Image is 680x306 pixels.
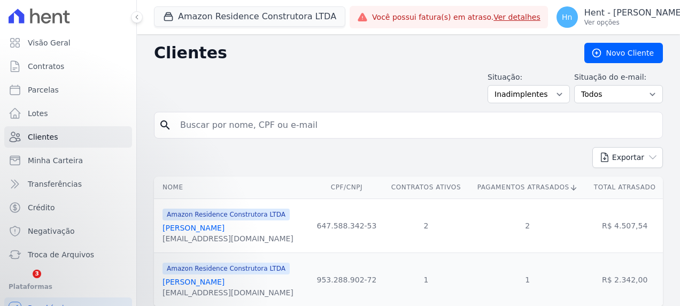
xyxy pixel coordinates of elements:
td: 2 [468,198,586,253]
td: 2 [384,198,468,253]
a: Transferências [4,173,132,195]
button: Exportar [592,147,663,168]
label: Situação do e-mail: [574,72,663,83]
a: Lotes [4,103,132,124]
a: Novo Cliente [584,43,663,63]
th: Pagamentos Atrasados [468,177,586,198]
th: Contratos Ativos [384,177,468,198]
div: [EMAIL_ADDRESS][DOMAIN_NAME] [163,233,293,244]
th: Nome [154,177,310,198]
span: Transferências [28,179,82,189]
iframe: Intercom live chat [11,270,36,295]
span: Visão Geral [28,37,71,48]
a: Troca de Arquivos [4,244,132,265]
span: Lotes [28,108,48,119]
a: Negativação [4,220,132,242]
span: Hn [562,13,572,21]
button: Amazon Residence Construtora LTDA [154,6,345,27]
div: Plataformas [9,280,128,293]
span: Amazon Residence Construtora LTDA [163,263,290,274]
span: Você possui fatura(s) em atraso. [372,12,540,23]
span: 647.588.342-53 [316,221,376,230]
span: Clientes [28,132,58,142]
th: CPF/CNPJ [310,177,384,198]
a: [PERSON_NAME] [163,278,225,286]
span: Minha Carteira [28,155,83,166]
a: Crédito [4,197,132,218]
a: Parcelas [4,79,132,101]
span: Contratos [28,61,64,72]
span: Amazon Residence Construtora LTDA [163,209,290,220]
span: 3 [33,270,41,278]
a: Contratos [4,56,132,77]
iframe: Intercom notifications mensagem [8,202,222,277]
h2: Clientes [154,43,567,63]
input: Buscar por nome, CPF ou e-mail [174,114,658,136]
div: [EMAIL_ADDRESS][DOMAIN_NAME] [163,287,293,298]
td: R$ 4.507,54 [586,198,663,253]
a: Clientes [4,126,132,148]
a: Ver detalhes [493,13,540,21]
span: Parcelas [28,85,59,95]
label: Situação: [488,72,570,83]
i: search [159,119,172,132]
th: Total Atrasado [586,177,663,198]
a: Minha Carteira [4,150,132,171]
a: Visão Geral [4,32,132,53]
